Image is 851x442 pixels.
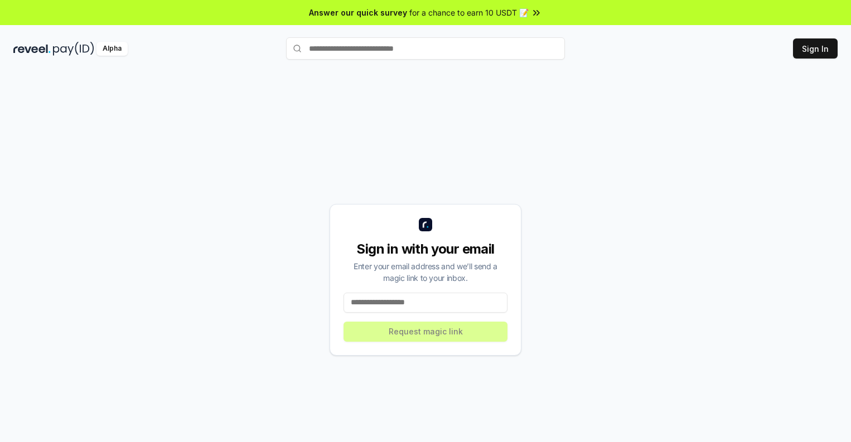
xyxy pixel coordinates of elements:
[419,218,432,231] img: logo_small
[309,7,407,18] span: Answer our quick survey
[344,240,507,258] div: Sign in with your email
[13,42,51,56] img: reveel_dark
[793,38,838,59] button: Sign In
[96,42,128,56] div: Alpha
[344,260,507,284] div: Enter your email address and we’ll send a magic link to your inbox.
[409,7,529,18] span: for a chance to earn 10 USDT 📝
[53,42,94,56] img: pay_id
